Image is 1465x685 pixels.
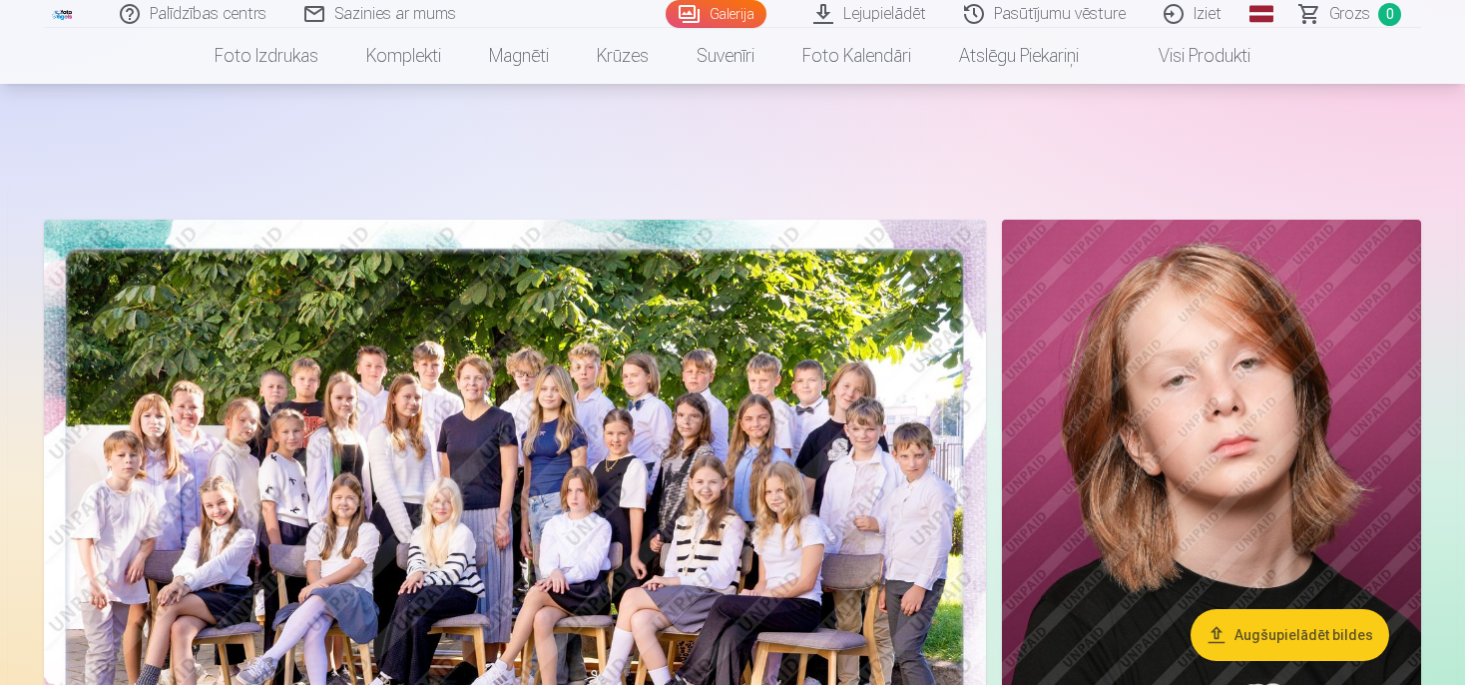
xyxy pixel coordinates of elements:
[465,28,573,84] a: Magnēti
[673,28,778,84] a: Suvenīri
[191,28,342,84] a: Foto izdrukas
[1191,609,1389,661] button: Augšupielādēt bildes
[52,8,74,20] img: /fa1
[1378,3,1401,26] span: 0
[1103,28,1274,84] a: Visi produkti
[342,28,465,84] a: Komplekti
[1329,2,1370,26] span: Grozs
[573,28,673,84] a: Krūzes
[935,28,1103,84] a: Atslēgu piekariņi
[778,28,935,84] a: Foto kalendāri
